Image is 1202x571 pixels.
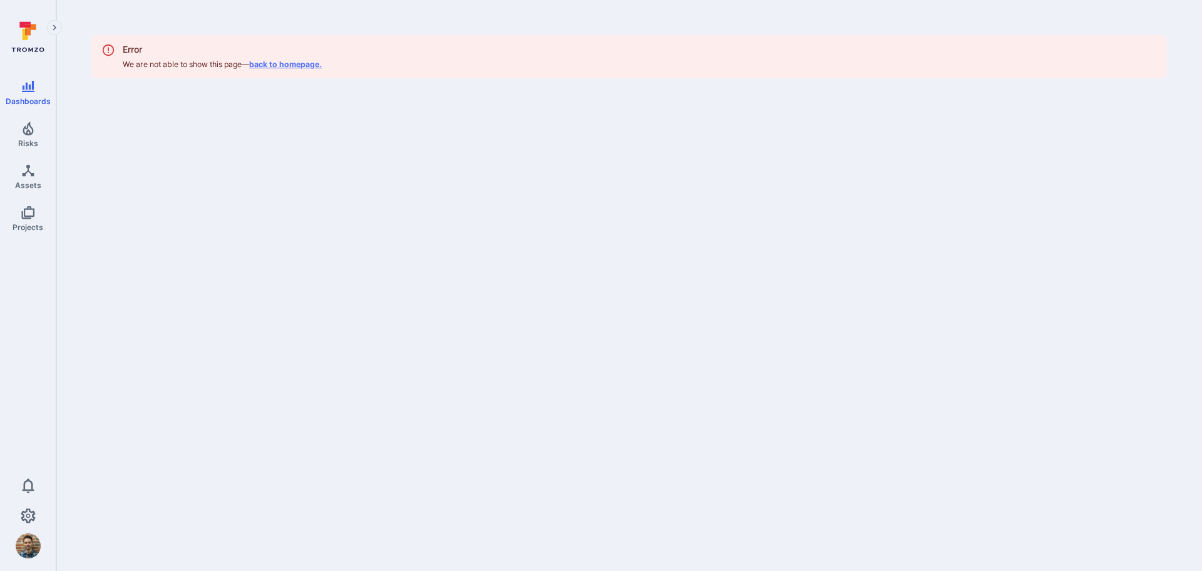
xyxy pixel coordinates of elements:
img: ACg8ocKf1qTGSuLUYG2P2TMw223OknOFicLvd2f2X1L9ReV5BCMB6KyY=s96-c [16,533,41,558]
div: Error [123,43,322,56]
span: Dashboards [6,97,51,106]
div: Connor Briggs [16,533,41,558]
span: Risks [18,139,38,148]
span: Projects [13,223,43,232]
button: Expand navigation menu [47,20,62,35]
i: Expand navigation menu [50,23,59,33]
a: back to homepage. [249,60,322,69]
span: Assets [15,181,41,190]
div: We are not able to show this page — [123,39,322,75]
